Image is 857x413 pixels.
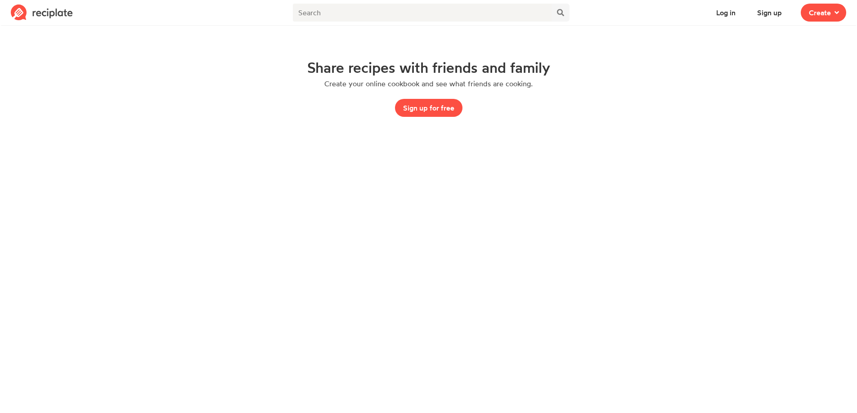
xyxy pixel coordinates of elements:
button: Sign up [749,4,790,22]
p: Create your online cookbook and see what friends are cooking. [324,79,533,88]
img: Reciplate [11,4,73,21]
button: Create [801,4,846,22]
button: Log in [708,4,744,22]
input: Search [293,4,552,22]
span: Create [809,7,831,18]
button: Sign up for free [395,99,462,117]
h1: Share recipes with friends and family [307,59,550,75]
